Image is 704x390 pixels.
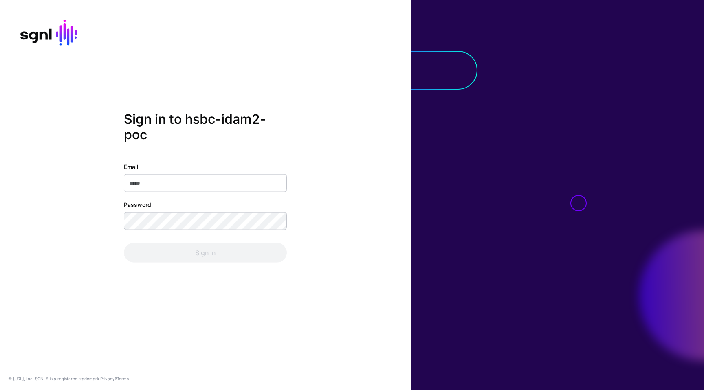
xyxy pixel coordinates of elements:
[100,376,115,381] a: Privacy
[124,112,287,143] h2: Sign in to hsbc-idam2-poc
[8,375,129,382] div: © [URL], Inc. SGNL® is a registered trademark. &
[124,162,139,171] label: Email
[124,200,151,208] label: Password
[117,376,129,381] a: Terms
